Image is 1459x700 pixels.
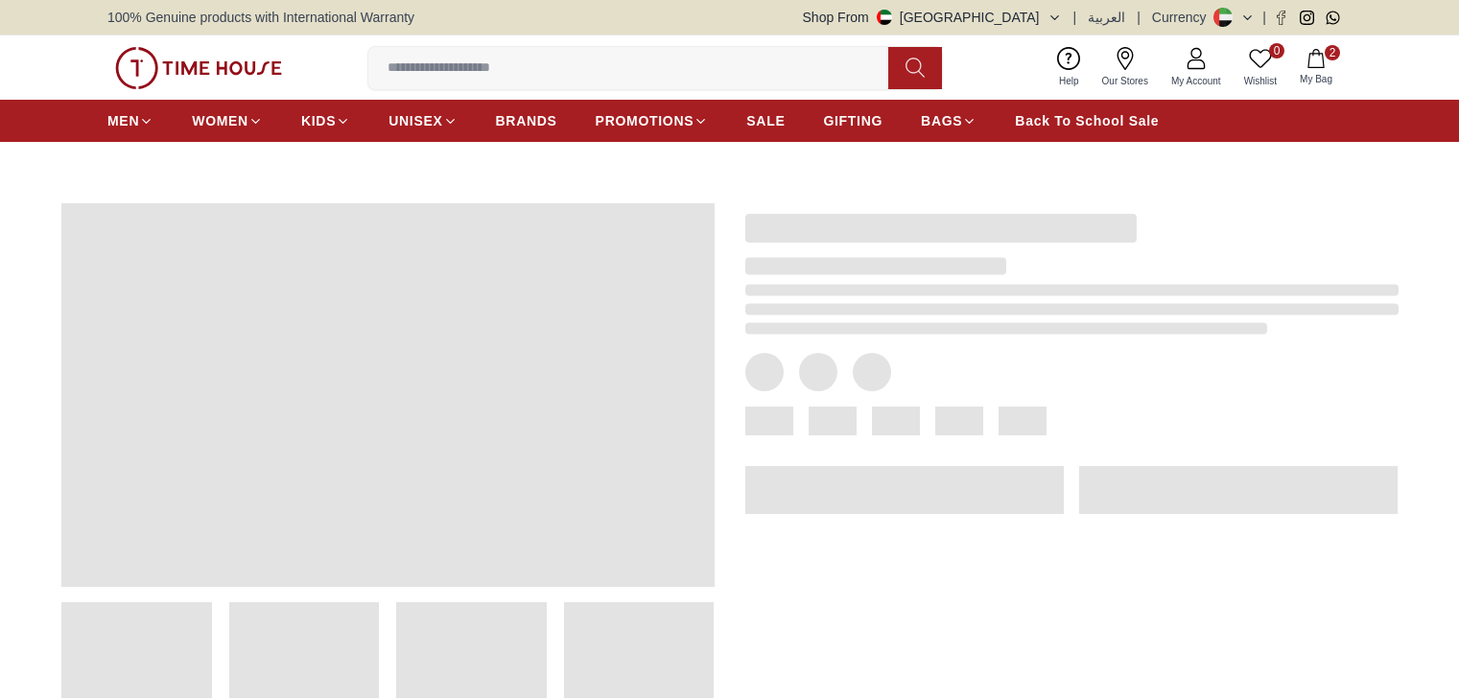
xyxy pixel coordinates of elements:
[301,104,350,138] a: KIDS
[1091,43,1160,92] a: Our Stores
[1269,43,1284,58] span: 0
[1262,8,1266,27] span: |
[1292,72,1340,86] span: My Bag
[1288,45,1344,90] button: 2My Bag
[388,111,442,130] span: UNISEX
[1152,8,1214,27] div: Currency
[1051,74,1087,88] span: Help
[1047,43,1091,92] a: Help
[1094,74,1156,88] span: Our Stores
[1164,74,1229,88] span: My Account
[496,104,557,138] a: BRANDS
[1233,43,1288,92] a: 0Wishlist
[192,111,248,130] span: WOMEN
[107,111,139,130] span: MEN
[192,104,263,138] a: WOMEN
[301,111,336,130] span: KIDS
[107,8,414,27] span: 100% Genuine products with International Warranty
[1088,8,1125,27] button: العربية
[1073,8,1077,27] span: |
[115,47,282,89] img: ...
[388,104,457,138] a: UNISEX
[921,111,962,130] span: BAGS
[877,10,892,25] img: United Arab Emirates
[596,104,709,138] a: PROMOTIONS
[107,104,153,138] a: MEN
[1300,11,1314,25] a: Instagram
[1137,8,1141,27] span: |
[1326,11,1340,25] a: Whatsapp
[496,111,557,130] span: BRANDS
[1015,104,1159,138] a: Back To School Sale
[1325,45,1340,60] span: 2
[921,104,977,138] a: BAGS
[823,111,882,130] span: GIFTING
[823,104,882,138] a: GIFTING
[746,111,785,130] span: SALE
[1274,11,1288,25] a: Facebook
[1015,111,1159,130] span: Back To School Sale
[803,8,1062,27] button: Shop From[GEOGRAPHIC_DATA]
[596,111,694,130] span: PROMOTIONS
[746,104,785,138] a: SALE
[1236,74,1284,88] span: Wishlist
